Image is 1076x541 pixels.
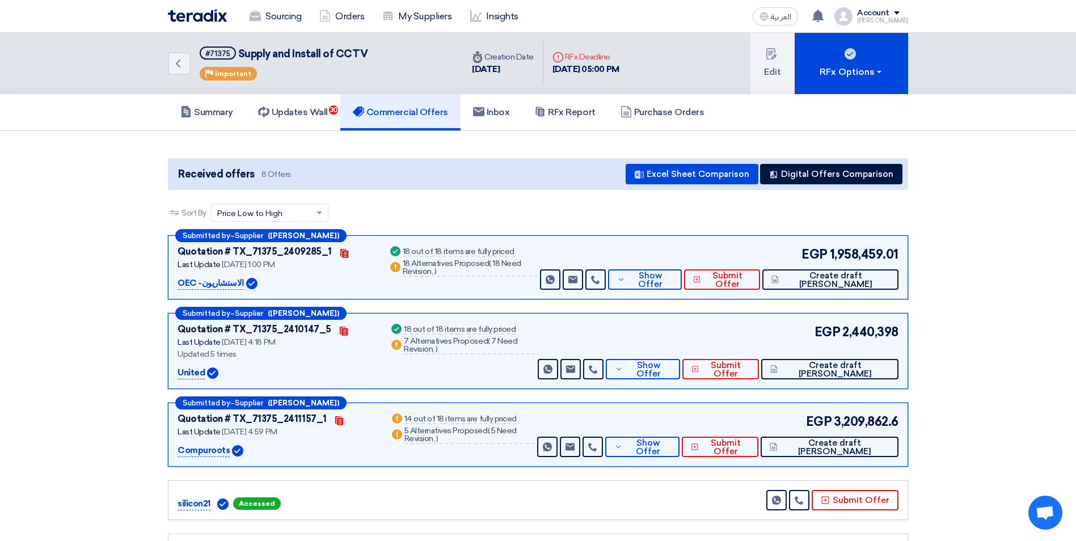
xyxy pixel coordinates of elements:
[178,167,255,182] span: Received offers
[178,348,375,360] div: Updated 5 times
[436,344,438,354] span: )
[404,426,517,443] span: 5 Need Revision,
[175,307,347,320] div: –
[702,439,750,456] span: Submit Offer
[534,107,595,118] h5: RFx Report
[626,439,670,456] span: Show Offer
[404,337,535,354] div: 7 Alternatives Proposed
[472,51,534,63] div: Creation Date
[436,434,438,443] span: )
[240,4,310,29] a: Sourcing
[857,9,889,18] div: Account
[806,412,832,431] span: EGP
[403,248,514,257] div: 18 out of 18 items are fully priced
[373,4,461,29] a: My Suppliers
[608,94,717,130] a: Purchase Orders
[178,245,332,259] div: Quotation # TX_71375_2409285_1
[215,70,251,78] span: Important
[340,94,461,130] a: Commercial Offers
[815,323,841,341] span: EGP
[404,427,535,444] div: 5 Alternatives Proposed
[780,439,889,456] span: Create draft [PERSON_NAME]
[626,361,671,378] span: Show Offer
[552,51,619,63] div: RFx Deadline
[626,164,758,184] button: Excel Sheet Comparison
[761,359,898,379] button: Create draft [PERSON_NAME]
[183,310,230,317] span: Submitted by
[178,260,221,269] span: Last Update
[178,366,205,380] p: United
[761,437,898,457] button: Create draft [PERSON_NAME]
[235,310,263,317] span: Supplier
[178,337,221,347] span: Last Update
[403,259,521,276] span: 18 Need Revision,
[329,105,338,115] span: 30
[702,361,749,378] span: Submit Offer
[762,269,898,290] button: Create draft [PERSON_NAME]
[353,107,448,118] h5: Commercial Offers
[183,399,230,407] span: Submitted by
[434,267,437,276] span: )
[682,359,759,379] button: Submit Offer
[488,336,490,346] span: (
[461,4,528,29] a: Insights
[235,399,263,407] span: Supplier
[178,412,327,426] div: Quotation # TX_71375_2411157_1
[178,497,210,511] p: silicon21
[404,415,517,424] div: 14 out of 18 items are fully priced
[628,272,673,289] span: Show Offer
[222,427,277,437] span: [DATE] 4:59 PM
[180,107,233,118] h5: Summary
[834,412,898,431] span: 3,209,862.6
[404,336,517,354] span: 7 Need Revision,
[753,7,798,26] button: العربية
[238,48,368,60] span: Supply and Install of CCTV
[782,272,889,289] span: Create draft [PERSON_NAME]
[621,107,704,118] h5: Purchase Orders
[608,269,682,290] button: Show Offer
[178,277,244,290] p: OEC -الاستشاريون
[261,169,291,180] span: 8 Offers
[168,9,227,22] img: Teradix logo
[703,272,751,289] span: Submit Offer
[684,269,760,290] button: Submit Offer
[268,232,339,239] b: ([PERSON_NAME])
[217,498,229,510] img: Verified Account
[552,63,619,76] div: [DATE] 05:00 PM
[750,33,795,94] button: Edit
[178,323,331,336] div: Quotation # TX_71375_2410147_5
[820,65,884,79] div: RFx Options
[178,427,221,437] span: Last Update
[268,399,339,407] b: ([PERSON_NAME])
[801,245,828,264] span: EGP
[472,63,534,76] div: [DATE]
[834,7,853,26] img: profile_test.png
[182,207,206,219] span: Sort By
[246,278,258,289] img: Verified Account
[222,260,275,269] span: [DATE] 1:00 PM
[183,232,230,239] span: Submitted by
[168,94,246,130] a: Summary
[175,229,347,242] div: –
[606,359,680,379] button: Show Offer
[310,4,373,29] a: Orders
[403,260,538,277] div: 18 Alternatives Proposed
[812,490,898,510] button: Submit Offer
[178,444,230,458] p: Compuroots
[488,426,490,436] span: (
[857,18,908,24] div: [PERSON_NAME]
[473,107,510,118] h5: Inbox
[205,50,230,57] div: #71375
[217,208,282,219] span: Price Low to High
[175,396,347,409] div: –
[830,245,898,264] span: 1,958,459.01
[760,164,902,184] button: Digital Offers Comparison
[404,326,516,335] div: 18 out of 18 items are fully priced
[795,33,908,94] button: RFx Options
[233,497,281,510] span: Accessed
[842,323,898,341] span: 2,440,398
[222,337,275,347] span: [DATE] 4:18 PM
[522,94,607,130] a: RFx Report
[682,437,758,457] button: Submit Offer
[489,259,491,268] span: (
